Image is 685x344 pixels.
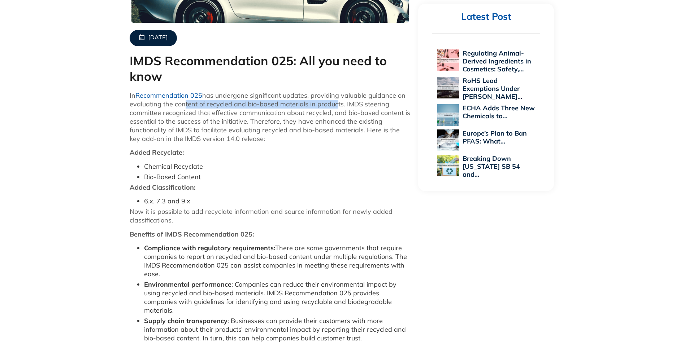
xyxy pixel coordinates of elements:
[144,244,275,252] strong: Compliance with regulatory requirements:
[437,49,459,71] img: Regulating Animal-Derived Ingredients in Cosmetics: Safety, Labelling, and Compliance
[130,91,411,143] p: In has undergone significant updates, providing valuable guidance on evaluating the content of re...
[437,104,459,126] img: ECHA Adds Three New Chemicals to REACH Candidate List in June 2025
[463,49,531,73] a: Regulating Animal-Derived Ingredients in Cosmetics: Safety,…
[144,280,231,288] strong: Environmental performance
[130,30,177,46] a: [DATE]
[144,173,411,181] li: Bio-Based Content
[130,148,184,156] strong: Added Recyclate:
[437,155,459,176] img: Breaking Down California SB 54 and the EPR Mandate
[144,317,227,325] strong: Supply chain transparency
[144,280,411,315] li: : Companies can reduce their environmental impact by using recycled and bio-based materials. IMDS...
[130,183,195,191] strong: Added Classification:
[463,154,520,178] a: Breaking Down [US_STATE] SB 54 and…
[130,207,411,225] p: Now it is possible to add recyclate information and source information for newly added classifica...
[144,244,411,278] li: There are some governments that require companies to report on recycled and bio-based content und...
[463,76,522,101] a: RoHS Lead Exemptions Under [PERSON_NAME]…
[144,162,411,171] li: Chemical Recyclate
[148,34,168,42] span: [DATE]
[432,11,540,23] h2: Latest Post
[437,129,459,151] img: Europe’s Plan to Ban PFAS: What It Means for Industry and Consumers
[437,77,459,98] img: RoHS Lead Exemptions Under Annex III A Guide for 2025 to 2027
[135,91,202,100] a: Recommendation 025
[130,53,411,84] h1: IMDS Recommendation 025: All you need to know
[463,104,535,120] a: ECHA Adds Three New Chemicals to…
[144,317,411,343] li: : Businesses can provide their customers with more information about their products’ environmenta...
[144,197,411,206] li: 6.x, 7.3 and 9.x
[463,129,527,145] a: Europe’s Plan to Ban PFAS: What…
[130,230,254,238] strong: Benefits of IMDS Recommendation 025:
